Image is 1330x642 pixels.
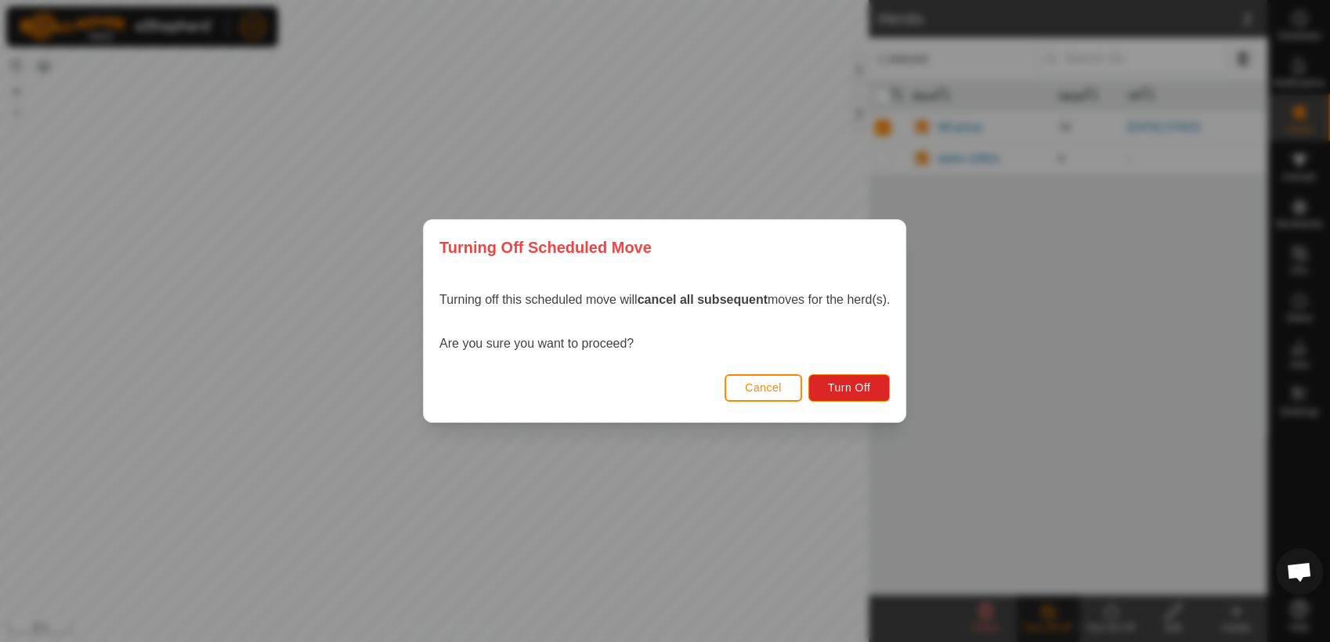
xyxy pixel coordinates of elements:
[725,374,803,402] button: Cancel
[828,381,871,394] span: Turn Off
[439,290,890,309] p: Turning off this scheduled move will moves for the herd(s).
[439,236,652,259] span: Turning Off Scheduled Move
[638,293,768,306] strong: cancel all subsequent
[808,374,891,402] button: Turn Off
[439,334,890,353] p: Are you sure you want to proceed?
[1276,548,1323,595] div: Open chat
[746,381,782,394] span: Cancel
